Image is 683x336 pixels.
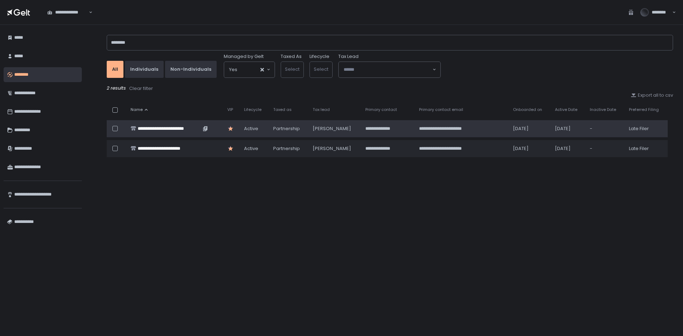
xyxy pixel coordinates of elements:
div: [PERSON_NAME] [313,145,357,152]
div: Individuals [130,66,158,73]
span: Preferred Filing [629,107,659,112]
div: - [590,126,620,132]
span: Primary contact email [419,107,463,112]
span: Tax Lead [338,53,359,60]
div: Late Filer [629,145,663,152]
span: Active Date [555,107,577,112]
span: Select [285,66,300,73]
div: 2 results [107,85,673,92]
div: Search for option [43,5,92,20]
div: Partnership [273,145,304,152]
div: Non-Individuals [170,66,211,73]
div: [PERSON_NAME] [313,126,357,132]
button: Clear filter [129,85,153,92]
span: Lifecycle [244,107,261,112]
label: Lifecycle [309,53,329,60]
div: Search for option [224,62,275,78]
span: Tax lead [313,107,330,112]
span: active [244,145,258,152]
div: Search for option [339,62,440,78]
span: Select [314,66,328,73]
div: [DATE] [513,145,547,152]
div: All [112,66,118,73]
label: Taxed As [281,53,302,60]
span: Name [131,107,143,112]
span: VIP [227,107,233,112]
span: Onboarded on [513,107,542,112]
div: [DATE] [555,126,581,132]
input: Search for option [344,66,432,73]
span: Taxed as [273,107,292,112]
span: Managed by Gelt [224,53,264,60]
button: Individuals [125,61,164,78]
button: All [107,61,123,78]
div: [DATE] [555,145,581,152]
button: Clear Selected [260,68,264,71]
button: Export all to csv [631,92,673,98]
button: Non-Individuals [165,61,217,78]
div: Partnership [273,126,304,132]
span: Yes [229,66,237,73]
div: - [590,145,620,152]
div: [DATE] [513,126,547,132]
input: Search for option [237,66,260,73]
span: active [244,126,258,132]
span: Primary contact [365,107,397,112]
div: Late Filer [629,126,663,132]
span: Inactive Date [590,107,616,112]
